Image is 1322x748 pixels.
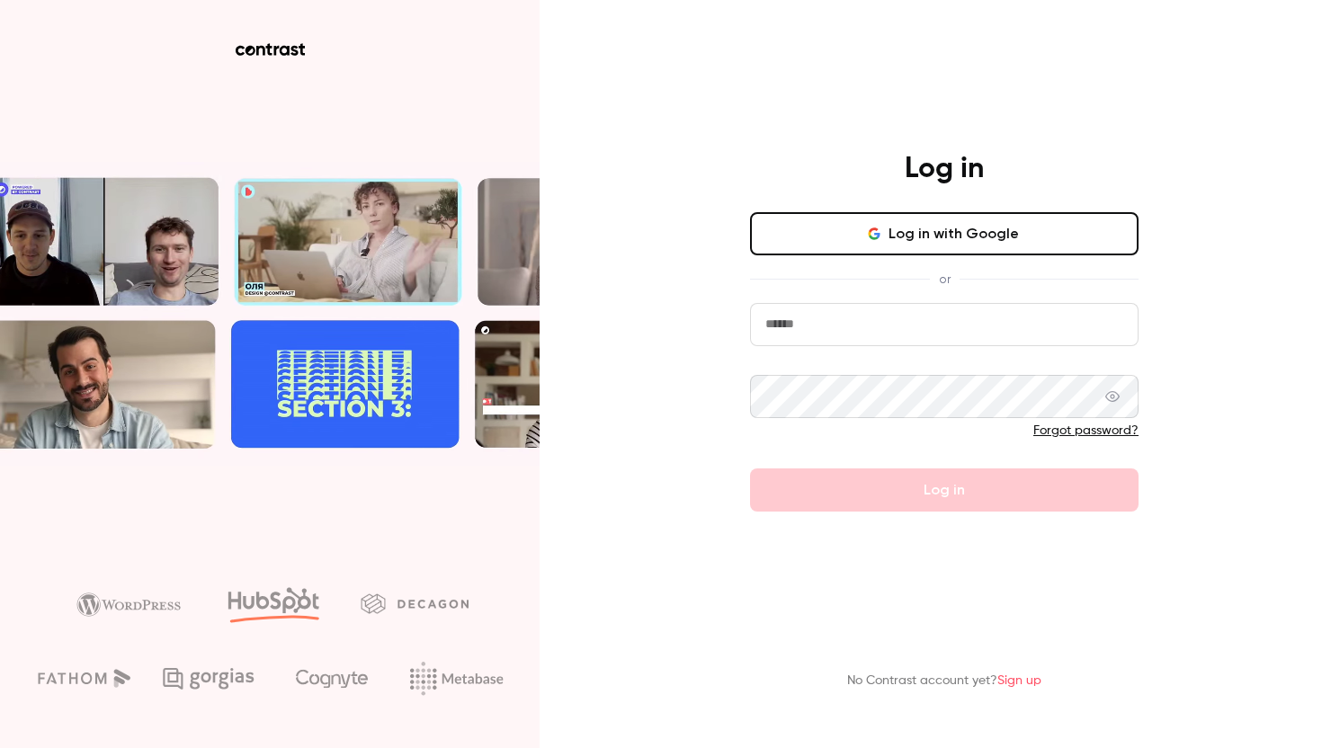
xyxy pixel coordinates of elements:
p: No Contrast account yet? [847,672,1041,690]
a: Sign up [997,674,1041,687]
span: or [930,270,960,289]
a: Forgot password? [1033,424,1139,437]
img: decagon [361,593,469,613]
h4: Log in [905,151,984,187]
button: Log in with Google [750,212,1139,255]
